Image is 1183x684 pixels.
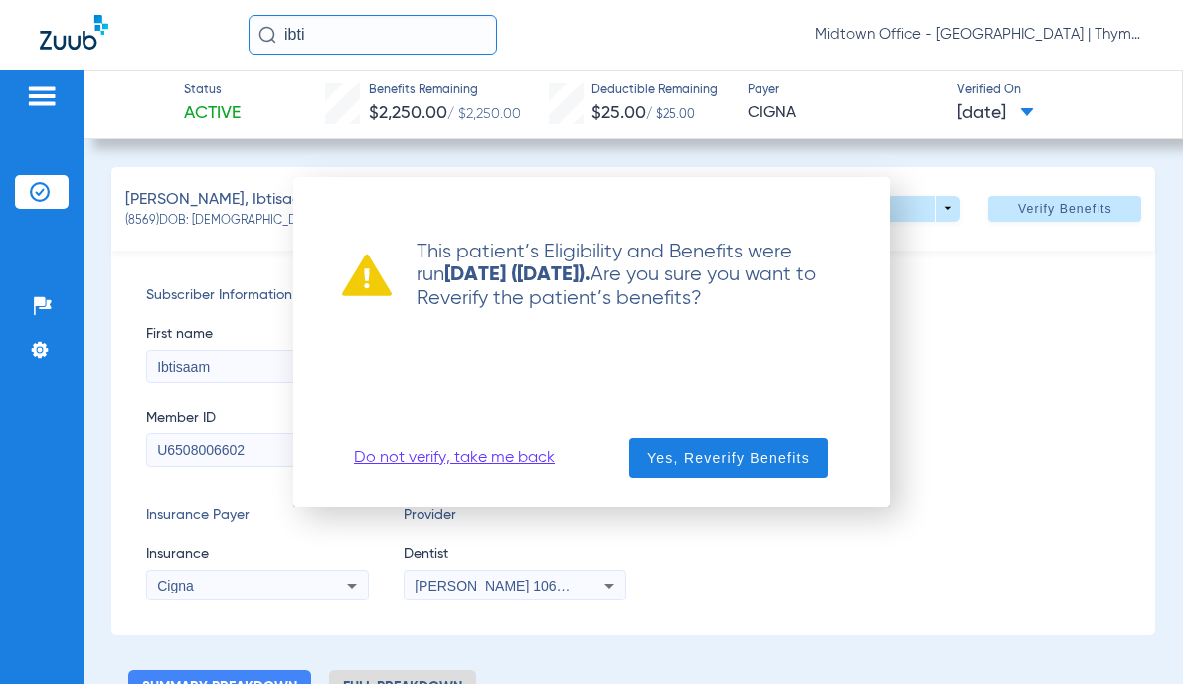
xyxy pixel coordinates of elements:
img: warning already ran verification recently [342,254,392,296]
iframe: Chat Widget [1084,589,1183,684]
span: Yes, Reverify Benefits [647,448,810,468]
p: This patient’s Eligibility and Benefits were run Are you sure you want to Reverify the patient’s ... [392,241,841,310]
strong: [DATE] ([DATE]). [444,265,591,285]
a: Do not verify, take me back [354,448,555,468]
button: Yes, Reverify Benefits [629,438,828,478]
